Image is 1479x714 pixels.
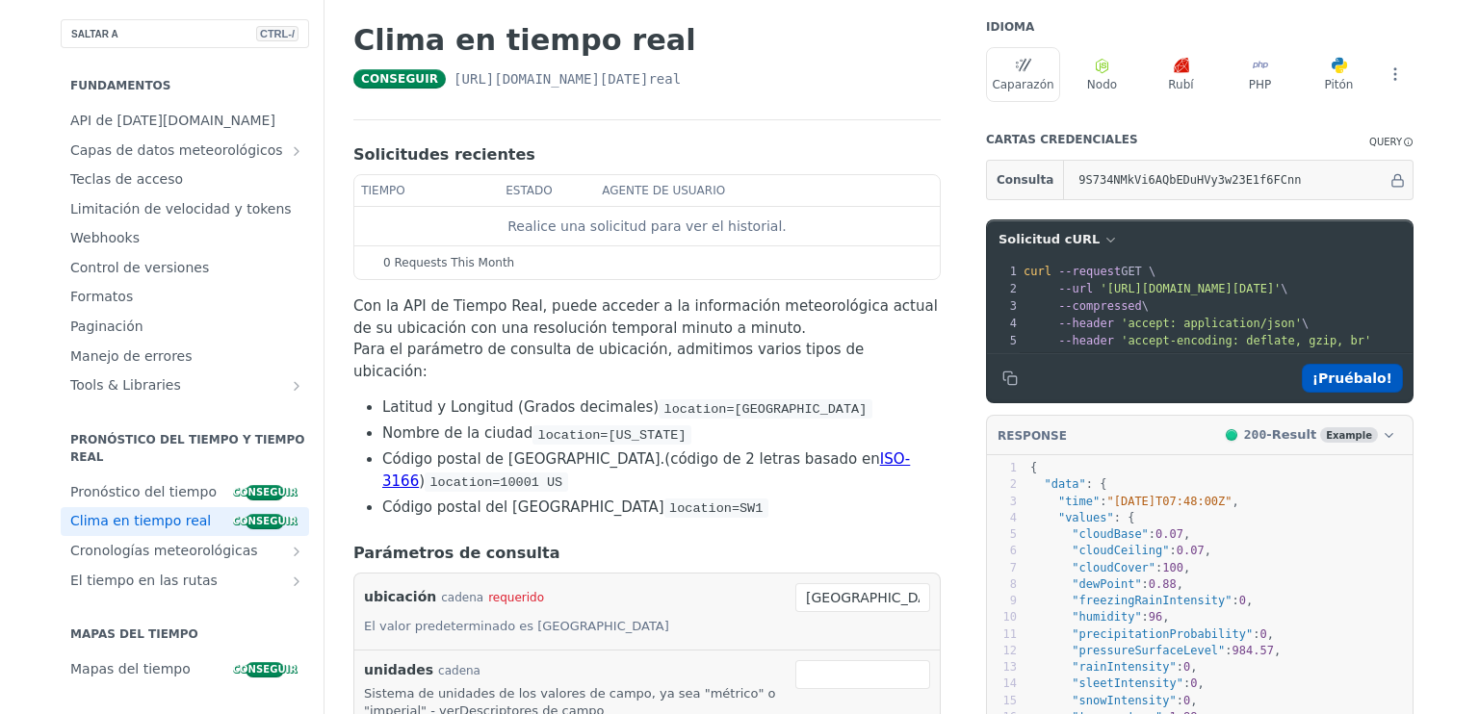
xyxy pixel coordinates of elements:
span: : , [1030,610,1170,624]
span: : , [1030,676,1205,690]
font: SALTAR A [71,29,118,39]
button: Nodo [1065,47,1139,102]
a: El tiempo en las rutasMostrar subpáginas de El tiempo en las rutas [61,567,309,596]
span: location=10001 US [429,475,562,490]
font: Teclas de acceso [70,171,183,187]
span: 0 [1183,660,1190,674]
div: 4 [987,315,1020,332]
span: : , [1030,544,1211,557]
span: --header [1058,334,1114,347]
font: Fundamentos [70,79,170,92]
font: Pitón [1325,78,1354,91]
button: Solicitud cURL [992,230,1121,249]
span: location=SW1 [669,501,763,516]
div: 7 [987,560,1017,576]
div: 4 [987,510,1017,526]
a: ISO-3166 [382,450,910,490]
button: Hide [1388,170,1408,190]
button: Rubí [1144,47,1218,102]
font: Solicitudes recientes [353,145,535,164]
div: 13 [987,659,1017,676]
input: apikey [1069,161,1388,199]
span: : { [1030,511,1134,524]
span: "precipitationProbability" [1072,627,1253,641]
font: Con la API de Tiempo Real, puede acceder a la información meteorológica actual de su ubicación co... [353,297,938,337]
span: --compressed [1058,299,1142,313]
font: API de [DATE][DOMAIN_NAME] [70,113,275,128]
font: Clima en tiempo real [353,23,696,57]
span: \ [1024,317,1309,330]
font: Paginación [70,319,143,334]
font: conseguir [233,664,298,675]
font: conseguir [233,487,298,497]
a: Limitación de velocidad y tokens [61,195,309,224]
button: Más idiomas [1381,60,1410,89]
svg: Más puntos suspensivos [1387,65,1404,83]
a: Webhooks [61,224,309,253]
span: 0 [1183,694,1190,707]
span: 0 [1259,627,1266,641]
span: "values" [1058,511,1114,524]
button: Show subpages for Tools & Libraries [289,378,304,394]
a: Pronóstico del tiempoconseguir [61,478,309,507]
button: PHP [1223,47,1297,102]
span: 0 [1239,594,1246,607]
span: "humidity" [1072,610,1141,624]
span: "dewPoint" [1072,577,1141,591]
span: : , [1030,577,1183,591]
span: Tools & Libraries [70,376,284,395]
font: Control de versiones [70,260,209,275]
span: --header [1058,317,1114,330]
div: 1 [987,263,1020,280]
font: Webhooks [70,230,140,245]
button: Pitón [1302,47,1376,102]
div: 11 [987,626,1017,643]
span: 0 [1190,676,1197,690]
div: 3 [987,297,1020,315]
span: Example [1320,427,1378,443]
font: Clima en tiempo real [70,513,211,528]
button: Mostrar subpáginas para capas de datos meteorológicos [289,143,304,159]
button: ¡Pruébalo! [1302,364,1403,393]
font: Nodo [1087,78,1117,91]
div: 10 [987,609,1017,625]
span: 200 [1226,429,1237,441]
font: Limitación de velocidad y tokens [70,201,292,217]
span: : , [1030,561,1190,574]
span: 0 Requests This Month [383,254,514,271]
font: ubicación [364,589,436,604]
button: Mostrar subpáginas para Cronologías del tiempo [289,544,304,559]
button: Consulta [987,161,1064,199]
div: 14 [987,676,1017,692]
div: 12 [987,643,1017,659]
span: "rainIntensity" [1072,660,1176,674]
a: Formatos [61,283,309,312]
span: \ [1024,299,1149,313]
font: agente de usuario [602,184,725,197]
span: 0.07 [1177,544,1205,557]
span: : { [1030,477,1107,491]
font: Idioma [986,20,1034,34]
div: 6 [987,543,1017,559]
a: Control de versiones [61,254,309,283]
font: Código postal del [GEOGRAPHIC_DATA] [382,498,664,516]
span: 96 [1149,610,1162,624]
font: Pronóstico del tiempo [70,484,217,499]
span: 100 [1162,561,1183,574]
span: { [1030,461,1037,474]
button: Mostrar subpáginas de El tiempo en las rutas [289,574,304,589]
i: Information [1404,138,1414,147]
a: Mapas del tiempoconseguir [61,655,309,684]
span: "sleetIntensity" [1072,676,1183,690]
span: : , [1030,694,1198,707]
a: Manejo de errores [61,343,309,371]
font: Mapas del tiempo [70,661,191,676]
span: "cloudCover" [1072,561,1155,574]
font: Consulta [997,173,1053,187]
div: 5 [987,332,1020,349]
font: Pronóstico del tiempo y tiempo real [70,433,305,464]
font: Latitud y Longitud (Grados decimales) [382,398,659,416]
div: 3 [987,494,1017,510]
div: QueryInformation [1369,135,1414,149]
font: Caparazón [992,78,1053,91]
